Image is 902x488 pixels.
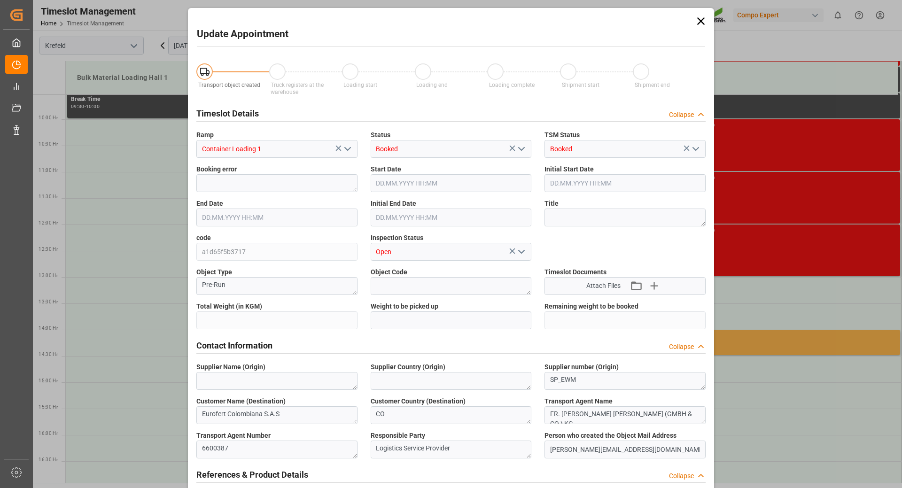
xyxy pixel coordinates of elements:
[371,209,532,226] input: DD.MM.YYYY HH:MM
[669,342,694,352] div: Collapse
[544,362,619,372] span: Supplier number (Origin)
[196,209,358,226] input: DD.MM.YYYY HH:MM
[371,302,438,311] span: Weight to be picked up
[544,302,638,311] span: Remaining weight to be booked
[371,396,466,406] span: Customer Country (Destination)
[271,82,324,95] span: Truck registers at the warehouse
[198,82,260,88] span: Transport object created
[371,233,423,243] span: Inspection Status
[196,468,308,481] h2: References & Product Details
[197,27,288,42] h2: Update Appointment
[489,82,535,88] span: Loading complete
[544,406,706,424] textarea: FR. [PERSON_NAME] [PERSON_NAME] (GMBH & CO.) KG
[196,267,232,277] span: Object Type
[514,142,528,156] button: open menu
[544,164,594,174] span: Initial Start Date
[196,302,262,311] span: Total Weight (in KGM)
[196,130,214,140] span: Ramp
[371,267,407,277] span: Object Code
[340,142,354,156] button: open menu
[371,130,390,140] span: Status
[635,82,670,88] span: Shipment end
[196,199,223,209] span: End Date
[416,82,448,88] span: Loading end
[544,199,559,209] span: Title
[196,339,272,352] h2: Contact Information
[562,82,599,88] span: Shipment start
[544,174,706,192] input: DD.MM.YYYY HH:MM
[196,396,286,406] span: Customer Name (Destination)
[669,110,694,120] div: Collapse
[371,406,532,424] textarea: CO
[544,267,607,277] span: Timeslot Documents
[196,406,358,424] textarea: Eurofert Colombiana S.A.S
[514,245,528,259] button: open menu
[544,396,613,406] span: Transport Agent Name
[371,362,445,372] span: Supplier Country (Origin)
[371,441,532,458] textarea: Logistics Service Provider
[196,140,358,158] input: Type to search/select
[371,431,425,441] span: Responsible Party
[371,140,532,158] input: Type to search/select
[196,431,271,441] span: Transport Agent Number
[196,233,211,243] span: code
[371,174,532,192] input: DD.MM.YYYY HH:MM
[371,199,416,209] span: Initial End Date
[343,82,377,88] span: Loading start
[544,431,676,441] span: Person who created the Object Mail Address
[196,164,237,174] span: Booking error
[669,471,694,481] div: Collapse
[586,281,621,291] span: Attach Files
[196,107,259,120] h2: Timeslot Details
[688,142,702,156] button: open menu
[196,362,265,372] span: Supplier Name (Origin)
[371,164,401,174] span: Start Date
[544,130,580,140] span: TSM Status
[196,441,358,458] textarea: 6600387
[544,372,706,390] textarea: SP_EWM
[196,277,358,295] textarea: Pre-Run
